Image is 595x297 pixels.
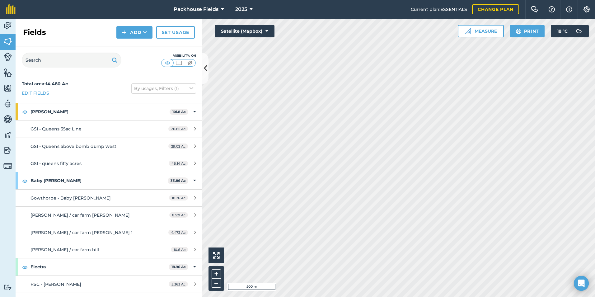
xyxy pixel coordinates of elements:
[16,207,202,224] a: [PERSON_NAME] / car farm [PERSON_NAME]8.521 Ac
[131,83,196,93] button: By usages, Filters (1)
[169,212,188,218] span: 8.521 Ac
[161,53,196,58] div: Visibility: On
[169,161,188,166] span: 46.14 Ac
[175,60,183,66] img: svg+xml;base64,PHN2ZyB4bWxucz0iaHR0cDovL3d3dy53My5vcmcvMjAwMC9zdmciIHdpZHRoPSI1MCIgaGVpZ2h0PSI0MC...
[411,6,467,13] span: Current plan : ESSENTIALS
[156,26,195,39] a: Set usage
[22,108,28,115] img: svg+xml;base64,PHN2ZyB4bWxucz0iaHR0cDovL3d3dy53My5vcmcvMjAwMC9zdmciIHdpZHRoPSIxOCIgaGVpZ2h0PSIyNC...
[3,99,12,108] img: svg+xml;base64,PD94bWwgdmVyc2lvbj0iMS4wIiBlbmNvZGluZz0idXRmLTgiPz4KPCEtLSBHZW5lcmF0b3I6IEFkb2JlIE...
[186,60,194,66] img: svg+xml;base64,PHN2ZyB4bWxucz0iaHR0cDovL3d3dy53My5vcmcvMjAwMC9zdmciIHdpZHRoPSI1MCIgaGVpZ2h0PSI0MC...
[212,279,221,288] button: –
[3,37,12,46] img: svg+xml;base64,PHN2ZyB4bWxucz0iaHR0cDovL3d3dy53My5vcmcvMjAwMC9zdmciIHdpZHRoPSI1NiIgaGVpZ2h0PSI2MC...
[171,265,186,269] strong: 18.96 Ac
[574,276,589,291] div: Open Intercom Messenger
[30,126,82,132] span: GSI - Queens 35ac Line
[6,4,16,14] img: fieldmargin Logo
[22,90,49,97] a: Edit fields
[30,195,111,201] span: Gowthorpe - Baby [PERSON_NAME]
[551,25,589,37] button: 18 °C
[16,138,202,155] a: GSI - Queens above bomb dump west29.02 Ac
[3,68,12,77] img: svg+xml;base64,PHN2ZyB4bWxucz0iaHR0cDovL3d3dy53My5vcmcvMjAwMC9zdmciIHdpZHRoPSI1NiIgaGVpZ2h0PSI2MC...
[22,81,68,87] strong: Total area : 14,480 Ac
[23,27,46,37] h2: Fields
[172,110,186,114] strong: 101.8 Ac
[30,230,133,235] span: [PERSON_NAME] / car farm [PERSON_NAME] 1
[171,247,188,252] span: 10.6 Ac
[16,258,202,275] div: Electra18.96 Ac
[583,6,590,12] img: A cog icon
[557,25,568,37] span: 18 ° C
[30,247,99,252] span: [PERSON_NAME] / car farm hill
[112,56,118,64] img: svg+xml;base64,PHN2ZyB4bWxucz0iaHR0cDovL3d3dy53My5vcmcvMjAwMC9zdmciIHdpZHRoPSIxOSIgaGVpZ2h0PSIyNC...
[116,26,152,39] button: Add
[472,4,519,14] a: Change plan
[573,25,585,37] img: svg+xml;base64,PD94bWwgdmVyc2lvbj0iMS4wIiBlbmNvZGluZz0idXRmLTgiPz4KPCEtLSBHZW5lcmF0b3I6IEFkb2JlIE...
[16,276,202,293] a: RSC - [PERSON_NAME]5.363 Ac
[16,224,202,241] a: [PERSON_NAME] / car farm [PERSON_NAME] 14.473 Ac
[465,28,471,34] img: Ruler icon
[16,155,202,172] a: GSI - queens fifty acres46.14 Ac
[212,269,221,279] button: +
[516,27,522,35] img: svg+xml;base64,PHN2ZyB4bWxucz0iaHR0cDovL3d3dy53My5vcmcvMjAwMC9zdmciIHdpZHRoPSIxOSIgaGVpZ2h0PSIyNC...
[169,281,188,287] span: 5.363 Ac
[30,144,116,149] span: GSI - Queens above bomb dump west
[3,115,12,124] img: svg+xml;base64,PD94bWwgdmVyc2lvbj0iMS4wIiBlbmNvZGluZz0idXRmLTgiPz4KPCEtLSBHZW5lcmF0b3I6IEFkb2JlIE...
[30,212,130,218] span: [PERSON_NAME] / car farm [PERSON_NAME]
[16,103,202,120] div: [PERSON_NAME]101.8 Ac
[3,130,12,139] img: svg+xml;base64,PD94bWwgdmVyc2lvbj0iMS4wIiBlbmNvZGluZz0idXRmLTgiPz4KPCEtLSBHZW5lcmF0b3I6IEFkb2JlIE...
[16,241,202,258] a: [PERSON_NAME] / car farm hill10.6 Ac
[215,25,274,37] button: Satellite (Mapbox)
[30,258,169,275] strong: Electra
[168,230,188,235] span: 4.473 Ac
[16,190,202,206] a: Gowthorpe - Baby [PERSON_NAME]10.26 Ac
[168,126,188,131] span: 26.65 Ac
[22,263,28,271] img: svg+xml;base64,PHN2ZyB4bWxucz0iaHR0cDovL3d3dy53My5vcmcvMjAwMC9zdmciIHdpZHRoPSIxOCIgaGVpZ2h0PSIyNC...
[169,195,188,200] span: 10.26 Ac
[3,162,12,170] img: svg+xml;base64,PD94bWwgdmVyc2lvbj0iMS4wIiBlbmNvZGluZz0idXRmLTgiPz4KPCEtLSBHZW5lcmF0b3I6IEFkb2JlIE...
[510,25,545,37] button: Print
[30,161,82,166] span: GSI - queens fifty acres
[164,60,171,66] img: svg+xml;base64,PHN2ZyB4bWxucz0iaHR0cDovL3d3dy53My5vcmcvMjAwMC9zdmciIHdpZHRoPSI1MCIgaGVpZ2h0PSI0MC...
[531,6,538,12] img: Two speech bubbles overlapping with the left bubble in the forefront
[3,146,12,155] img: svg+xml;base64,PD94bWwgdmVyc2lvbj0iMS4wIiBlbmNvZGluZz0idXRmLTgiPz4KPCEtLSBHZW5lcmF0b3I6IEFkb2JlIE...
[458,25,504,37] button: Measure
[3,83,12,93] img: svg+xml;base64,PHN2ZyB4bWxucz0iaHR0cDovL3d3dy53My5vcmcvMjAwMC9zdmciIHdpZHRoPSI1NiIgaGVpZ2h0PSI2MC...
[122,29,126,36] img: svg+xml;base64,PHN2ZyB4bWxucz0iaHR0cDovL3d3dy53My5vcmcvMjAwMC9zdmciIHdpZHRoPSIxNCIgaGVpZ2h0PSIyNC...
[548,6,555,12] img: A question mark icon
[16,120,202,137] a: GSI - Queens 35ac Line26.65 Ac
[213,252,220,259] img: Four arrows, one pointing top left, one top right, one bottom right and the last bottom left
[566,6,572,13] img: svg+xml;base64,PHN2ZyB4bWxucz0iaHR0cDovL3d3dy53My5vcmcvMjAwMC9zdmciIHdpZHRoPSIxNyIgaGVpZ2h0PSIxNy...
[174,6,218,13] span: Packhouse Fields
[22,53,121,68] input: Search
[235,6,247,13] span: 2025
[30,103,170,120] strong: [PERSON_NAME]
[16,172,202,189] div: Baby [PERSON_NAME]33.86 Ac
[30,281,81,287] span: RSC - [PERSON_NAME]
[171,178,186,183] strong: 33.86 Ac
[3,284,12,290] img: svg+xml;base64,PD94bWwgdmVyc2lvbj0iMS4wIiBlbmNvZGluZz0idXRmLTgiPz4KPCEtLSBHZW5lcmF0b3I6IEFkb2JlIE...
[3,21,12,31] img: svg+xml;base64,PD94bWwgdmVyc2lvbj0iMS4wIiBlbmNvZGluZz0idXRmLTgiPz4KPCEtLSBHZW5lcmF0b3I6IEFkb2JlIE...
[3,53,12,61] img: svg+xml;base64,PD94bWwgdmVyc2lvbj0iMS4wIiBlbmNvZGluZz0idXRmLTgiPz4KPCEtLSBHZW5lcmF0b3I6IEFkb2JlIE...
[30,172,168,189] strong: Baby [PERSON_NAME]
[168,144,188,149] span: 29.02 Ac
[22,177,28,185] img: svg+xml;base64,PHN2ZyB4bWxucz0iaHR0cDovL3d3dy53My5vcmcvMjAwMC9zdmciIHdpZHRoPSIxOCIgaGVpZ2h0PSIyNC...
